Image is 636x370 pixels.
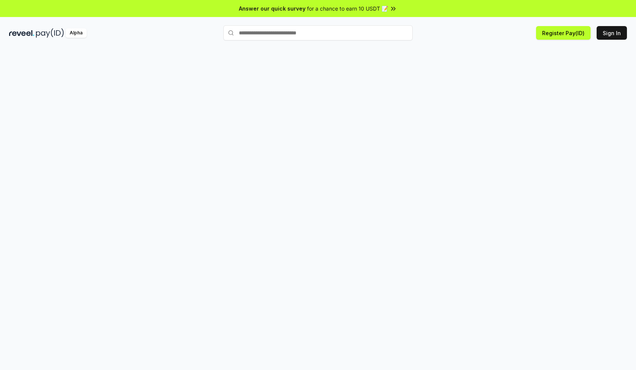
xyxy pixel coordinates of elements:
[36,28,64,38] img: pay_id
[307,5,388,12] span: for a chance to earn 10 USDT 📝
[597,26,627,40] button: Sign In
[239,5,306,12] span: Answer our quick survey
[536,26,591,40] button: Register Pay(ID)
[65,28,87,38] div: Alpha
[9,28,34,38] img: reveel_dark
